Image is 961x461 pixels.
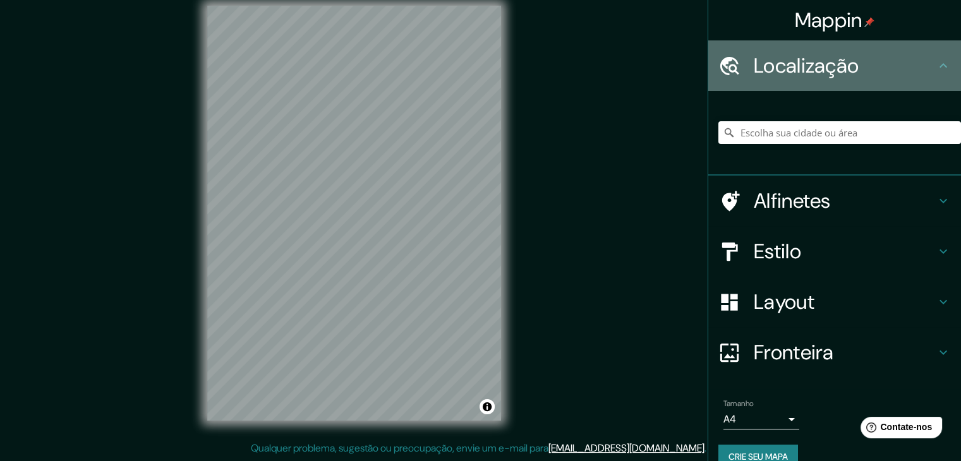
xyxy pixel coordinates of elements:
[708,277,961,327] div: Layout
[723,409,799,429] div: A4
[723,412,736,426] font: A4
[548,441,704,455] a: [EMAIL_ADDRESS][DOMAIN_NAME]
[704,441,706,455] font: .
[864,17,874,27] img: pin-icon.png
[480,399,495,414] button: Alternar atribuição
[754,188,831,214] font: Alfinetes
[754,339,834,366] font: Fronteira
[754,52,859,79] font: Localização
[708,40,961,91] div: Localização
[754,238,801,265] font: Estilo
[849,412,947,447] iframe: Iniciador de widget de ajuda
[708,176,961,226] div: Alfinetes
[207,6,501,421] canvas: Mapa
[706,441,708,455] font: .
[723,398,754,409] font: Tamanho
[718,121,961,144] input: Escolha sua cidade ou área
[708,327,961,378] div: Fronteira
[795,7,862,33] font: Mappin
[708,226,961,277] div: Estilo
[754,289,814,315] font: Layout
[251,441,548,455] font: Qualquer problema, sugestão ou preocupação, envie um e-mail para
